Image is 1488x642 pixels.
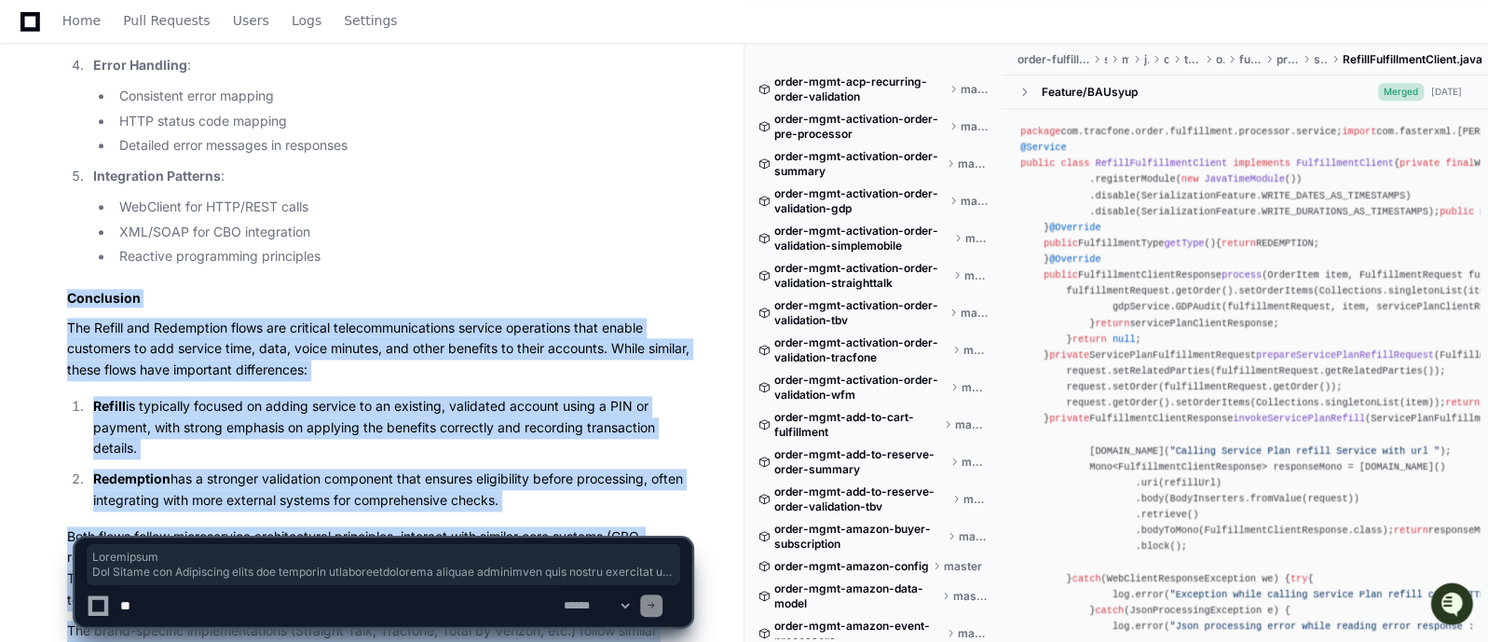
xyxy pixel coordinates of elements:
span: RefillFulfillmentClient [1095,157,1227,169]
li: XML/SOAP for CBO integration [114,222,691,243]
span: master [958,157,988,171]
span: master [961,119,988,134]
span: master [963,343,989,358]
span: order-mgmt-activation-order-validation-simplemobile [774,224,950,253]
span: order-mgmt-add-to-cart-fulfillment [774,410,941,440]
p: : [93,166,691,187]
span: master [961,194,988,209]
span: return [1445,397,1480,408]
span: order-mgmt-activation-order-validation-tracfone [774,335,949,365]
strong: Error Handling [93,57,187,73]
span: master [965,231,989,246]
a: Powered byPylon [131,195,225,210]
li: Reactive programming principles [114,246,691,267]
span: public [1044,238,1078,249]
span: package [1020,126,1060,137]
span: import [1342,126,1376,137]
span: order-fulfillment-processor [1017,52,1089,67]
span: Merged [1378,83,1424,101]
span: process [1222,269,1262,280]
li: Consistent error mapping [114,86,691,107]
span: order-mgmt-acp-recurring-order-validation [774,75,946,104]
span: FulfillmentClient [1296,157,1394,169]
span: @Override [1049,222,1100,233]
span: private [1049,413,1089,424]
div: We're offline, but we'll be back soon! [63,157,270,172]
span: private [1049,349,1089,361]
span: getType [1164,238,1204,249]
span: Pylon [185,196,225,210]
span: Loremipsum Dol Sitame con Adipiscing elits doe temporin utlaboreetdolorema aliquae adminimven qui... [92,550,675,580]
p: The Refill and Redemption flows are critical telecommunications service operations that enable cu... [67,318,691,381]
span: java [1143,52,1148,67]
span: Pull Requests [123,15,210,26]
div: Welcome [19,75,339,104]
span: @Service [1020,142,1066,153]
img: PlayerZero [19,19,56,56]
span: Home [62,15,101,26]
span: return [1072,334,1107,345]
span: fulfillment [1239,52,1261,67]
span: public [1440,206,1474,217]
span: JavaTimeModule [1204,173,1284,184]
p: : [93,55,691,76]
span: master [961,380,988,395]
span: service [1314,52,1328,67]
span: class [1060,157,1089,169]
span: null [1113,334,1136,345]
span: order-mgmt-activation-order-validation-wfm [774,373,947,403]
span: order-mgmt-add-to-reserve-order-summary [774,447,947,477]
span: main [1122,52,1128,67]
span: implements [1233,157,1290,169]
span: processor [1276,52,1299,67]
span: return [1222,238,1256,249]
span: public [1020,157,1055,169]
span: invokeServicePlanRefill [1233,413,1365,424]
span: order-mgmt-activation-order-validation-straighttalk [774,261,949,291]
span: src [1104,52,1107,67]
span: master [961,82,989,97]
li: HTTP status code mapping [114,111,691,132]
span: return [1095,318,1129,329]
span: "Calling Service Plan refill Service with url " [1170,445,1440,457]
span: prepareServicePlanRefillRequest [1256,349,1434,361]
strong: Redemption [93,471,171,486]
h2: Conclusion [67,289,691,307]
span: order [1216,52,1224,67]
span: master [963,492,989,507]
span: () [1204,238,1215,249]
div: [DATE] [1431,85,1462,99]
li: WebClient for HTTP/REST calls [114,197,691,218]
span: @Override [1049,253,1100,265]
span: Logs [292,15,321,26]
img: 1756235613930-3d25f9e4-fa56-45dd-b3ad-e072dfbd1548 [19,139,52,172]
span: order-mgmt-add-to-reserve-order-validation-tbv [774,485,949,514]
li: Detailed error messages in responses [114,135,691,157]
span: master [955,417,988,432]
span: order-mgmt-activation-order-pre-processor [774,112,947,142]
span: private [1399,157,1440,169]
span: tracfone [1183,52,1201,67]
span: Settings [344,15,397,26]
strong: Integration Patterns [93,168,221,184]
span: order-mgmt-activation-order-validation-gdp [774,186,947,216]
div: Feature/BAUsyup [1041,85,1137,100]
div: Start new chat [63,139,306,157]
span: master [962,455,989,470]
p: has a stronger validation component that ensures eligibility before processing, often integrating... [93,469,691,512]
span: master [961,306,989,321]
span: final [1445,157,1474,169]
span: Users [233,15,269,26]
p: is typically focused on adding service to an existing, validated account using a PIN or payment, ... [93,396,691,459]
span: public [1044,269,1078,280]
span: RefillFulfillmentClient.java [1343,52,1482,67]
strong: Refill [93,398,126,414]
iframe: Open customer support [1428,581,1479,631]
button: Start new chat [317,144,339,167]
span: com [1164,52,1169,67]
span: master [964,268,988,283]
span: order-mgmt-activation-order-validation-tbv [774,298,946,328]
span: order-mgmt-activation-order-summary [774,149,944,179]
span: new [1181,173,1198,184]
